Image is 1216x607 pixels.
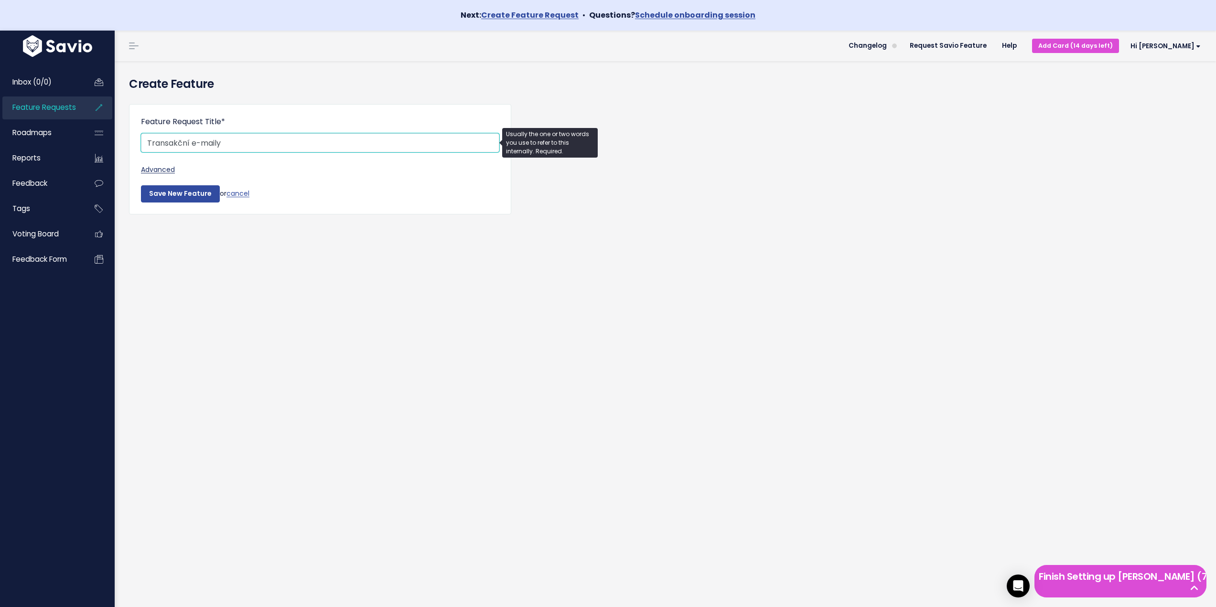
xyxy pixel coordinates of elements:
[481,10,579,21] a: Create Feature Request
[2,96,79,118] a: Feature Requests
[12,203,30,213] span: Tags
[582,10,585,21] span: •
[589,10,755,21] strong: Questions?
[141,185,220,202] input: Save New Feature
[849,43,887,49] span: Changelog
[1007,575,1030,597] div: Open Intercom Messenger
[141,185,499,202] div: or
[12,128,52,138] span: Roadmaps
[461,10,579,21] strong: Next:
[2,248,79,270] a: Feedback form
[2,172,79,194] a: Feedback
[12,77,52,87] span: Inbox (0/0)
[1032,39,1119,53] a: Add Card (14 days left)
[12,102,76,112] span: Feature Requests
[12,178,47,188] span: Feedback
[226,189,249,198] a: cancel
[12,229,59,239] span: Voting Board
[141,116,225,128] label: Feature Request Title
[2,122,79,144] a: Roadmaps
[502,128,598,158] div: Usually the one or two words you use to refer to this internally. Required.
[2,147,79,169] a: Reports
[21,35,95,57] img: logo-white.9d6f32f41409.svg
[2,198,79,220] a: Tags
[1039,569,1202,584] h5: Finish Setting up [PERSON_NAME] (7 left)
[1130,43,1201,50] span: Hi [PERSON_NAME]
[141,133,499,152] input: Keep it short and sweet
[12,254,67,264] span: Feedback form
[12,153,41,163] span: Reports
[141,164,499,176] a: Advanced
[635,10,755,21] a: Schedule onboarding session
[129,75,1202,93] h4: Create Feature
[1119,39,1208,53] a: Hi [PERSON_NAME]
[994,39,1024,53] a: Help
[2,71,79,93] a: Inbox (0/0)
[2,223,79,245] a: Voting Board
[902,39,994,53] a: Request Savio Feature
